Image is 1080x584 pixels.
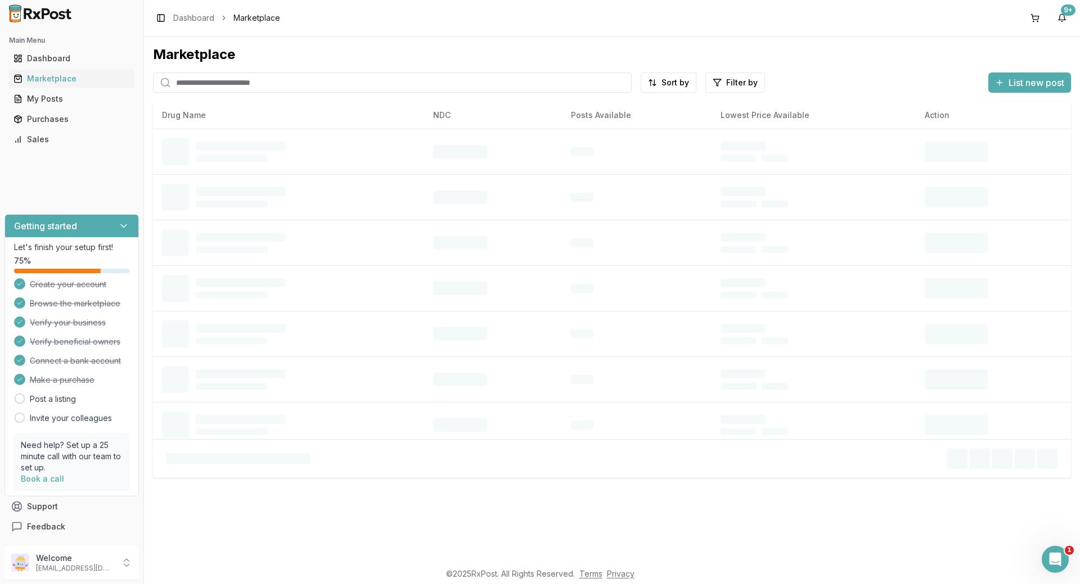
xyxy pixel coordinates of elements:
a: Sales [9,129,134,150]
a: Book a call [21,474,64,483]
button: go back [7,4,29,26]
div: Purchases [13,114,130,125]
span: List new post [1009,76,1064,89]
div: Manuel says… [9,162,216,218]
div: Dashboard [13,53,130,64]
div: Sales [13,134,130,145]
div: Marketplace [13,73,130,84]
div: My Posts [13,93,130,105]
th: Drug Name [153,102,424,129]
button: Send a message… [193,364,211,382]
div: Close [197,4,218,25]
div: HIREN says… [9,218,216,251]
button: Filter by [705,73,765,93]
p: Let's finish your setup first! [14,242,129,253]
span: Great [106,321,122,337]
th: Posts Available [562,102,712,129]
button: Sales [4,130,139,148]
span: 75 % [14,255,31,266]
div: good to go! [9,40,73,65]
span: Feedback [27,521,65,532]
div: Help [PERSON_NAME] understand how they’re doing: [18,258,175,280]
span: Verify your business [30,317,106,328]
th: Lowest Price Available [712,102,916,129]
div: Manuel says… [9,40,216,74]
span: Verify beneficial owners [30,336,120,347]
div: thank you! [164,224,207,236]
span: Marketplace [233,12,280,24]
div: good to go! [18,47,64,58]
span: Create your account [30,279,106,290]
button: Support [4,496,139,517]
div: HIREN says… [9,107,216,162]
button: Purchases [4,110,139,128]
button: Home [176,4,197,26]
a: List new post [988,78,1071,89]
a: Privacy [607,569,634,578]
p: [EMAIL_ADDRESS][DOMAIN_NAME] [36,564,114,573]
div: Yes 10mg might take me until [DATE] to find but I will let you know when all good to go! [18,169,175,202]
span: Terrible [27,321,43,337]
h3: Getting started [14,219,77,233]
textarea: Message… [10,345,215,364]
a: Invite your colleagues [30,413,112,424]
span: Sort by [661,77,689,88]
div: HIREN says… [9,73,216,107]
span: OK [80,321,96,337]
button: Sort by [641,73,696,93]
a: Dashboard [9,48,134,69]
span: Bad [53,321,69,337]
button: Marketplace [4,70,139,88]
iframe: Intercom live chat [1042,546,1069,573]
div: Yes 10mg might take me until [DATE] to find but I will let you know when all good to go! [9,162,184,209]
div: thank you! [164,80,207,91]
div: Help [PERSON_NAME] understand how they’re doing: [9,251,184,287]
th: Action [916,102,1071,129]
span: 1 [1065,546,1074,555]
img: User avatar [11,554,29,572]
nav: breadcrumb [173,12,280,24]
a: My Posts [9,89,134,109]
span: Connect a bank account [30,355,121,366]
a: Terms [579,569,602,578]
p: Need help? Set up a 25 minute call with our team to set up. [21,440,123,473]
img: Profile image for Roxy [32,6,50,24]
div: thank you! [155,73,216,98]
span: Make a purchase [30,374,94,386]
button: Gif picker [35,368,44,377]
div: Roxy says… [9,288,216,368]
button: Upload attachment [53,368,62,377]
span: Filter by [726,77,758,88]
button: My Posts [4,90,139,108]
button: Emoji picker [17,368,26,377]
th: NDC [424,102,562,129]
div: thank you! [155,218,216,242]
div: Marketplace [153,46,1071,64]
button: Dashboard [4,49,139,67]
a: Purchases [9,109,134,129]
p: Welcome [36,553,114,564]
a: Post a listing [30,393,76,405]
div: Roxy says… [9,251,216,288]
h1: Roxy [55,11,76,19]
span: Browse the marketplace [30,298,120,309]
button: Feedback [4,517,139,537]
div: hey sorry are you also able to find [PERSON_NAME] 10mg as well? [DATE] delivery is fine as well [40,107,216,153]
img: RxPost Logo [4,4,76,22]
a: Dashboard [173,12,214,24]
h2: Main Menu [9,36,134,45]
button: 9+ [1053,9,1071,27]
div: 9+ [1061,4,1075,16]
button: List new post [988,73,1071,93]
div: Rate your conversation [21,300,155,313]
span: Amazing [133,321,148,337]
a: Marketplace [9,69,134,89]
div: hey sorry are you also able to find [PERSON_NAME] 10mg as well? [DATE] delivery is fine as well [49,114,207,147]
